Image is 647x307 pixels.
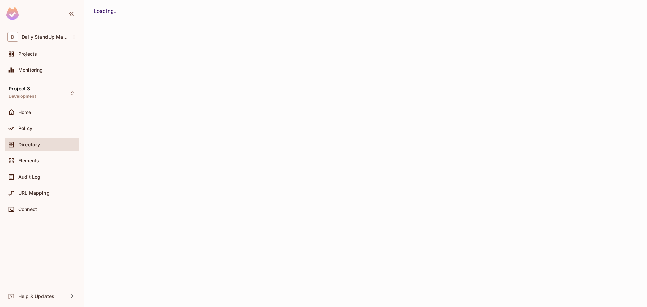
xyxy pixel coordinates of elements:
span: Monitoring [18,67,43,73]
span: Policy [18,126,32,131]
span: D [7,32,18,42]
span: Connect [18,207,37,212]
span: Home [18,110,31,115]
span: Help & Updates [18,294,54,299]
span: Directory [18,142,40,147]
span: Audit Log [18,174,40,180]
img: SReyMgAAAABJRU5ErkJggg== [6,7,19,20]
span: Projects [18,51,37,57]
span: Development [9,94,36,99]
span: Workspace: Daily StandUp Manager [22,34,68,40]
span: Elements [18,158,39,163]
span: URL Mapping [18,190,50,196]
div: Loading... [94,7,638,16]
span: Project 3 [9,86,30,91]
